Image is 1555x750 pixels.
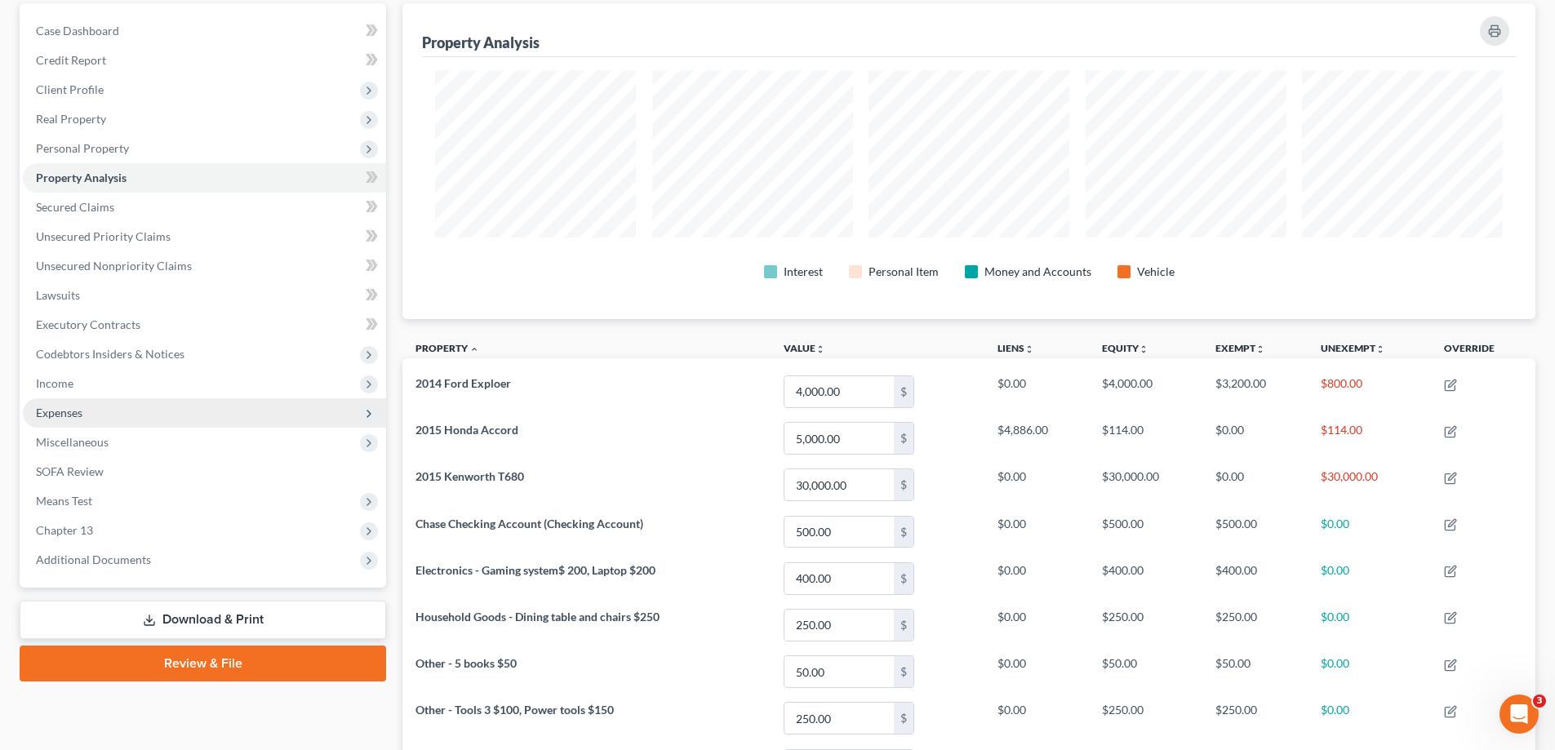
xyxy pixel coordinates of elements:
[1139,344,1148,354] i: unfold_more
[422,33,540,52] div: Property Analysis
[984,508,1089,555] td: $0.00
[1089,695,1202,742] td: $250.00
[894,423,913,454] div: $
[36,141,129,155] span: Personal Property
[984,264,1091,280] div: Money and Accounts
[784,423,894,454] input: 0.00
[23,16,386,46] a: Case Dashboard
[1308,508,1431,555] td: $0.00
[36,24,119,38] span: Case Dashboard
[23,193,386,222] a: Secured Claims
[1255,344,1265,354] i: unfold_more
[1308,368,1431,415] td: $800.00
[36,494,92,508] span: Means Test
[984,648,1089,695] td: $0.00
[1215,342,1265,354] a: Exemptunfold_more
[1202,601,1307,648] td: $250.00
[1202,368,1307,415] td: $3,200.00
[1321,342,1385,354] a: Unexemptunfold_more
[36,347,184,361] span: Codebtors Insiders & Notices
[36,112,106,126] span: Real Property
[1089,601,1202,648] td: $250.00
[984,462,1089,508] td: $0.00
[894,376,913,407] div: $
[784,376,894,407] input: 0.00
[1089,508,1202,555] td: $500.00
[23,46,386,75] a: Credit Report
[1089,555,1202,601] td: $400.00
[415,563,655,577] span: Electronics - Gaming system$ 200, Laptop $200
[784,264,823,280] div: Interest
[1024,344,1034,354] i: unfold_more
[36,553,151,566] span: Additional Documents
[894,563,913,594] div: $
[784,563,894,594] input: 0.00
[36,171,127,184] span: Property Analysis
[1431,332,1535,369] th: Override
[1089,462,1202,508] td: $30,000.00
[1089,415,1202,462] td: $114.00
[415,376,511,390] span: 2014 Ford Exploer
[1308,648,1431,695] td: $0.00
[1202,695,1307,742] td: $250.00
[469,344,479,354] i: expand_less
[1089,368,1202,415] td: $4,000.00
[894,517,913,548] div: $
[36,317,140,331] span: Executory Contracts
[1137,264,1175,280] div: Vehicle
[36,200,114,214] span: Secured Claims
[36,523,93,537] span: Chapter 13
[1202,555,1307,601] td: $400.00
[36,288,80,302] span: Lawsuits
[36,53,106,67] span: Credit Report
[36,406,82,419] span: Expenses
[1308,415,1431,462] td: $114.00
[784,342,825,354] a: Valueunfold_more
[36,82,104,96] span: Client Profile
[1102,342,1148,354] a: Equityunfold_more
[984,415,1089,462] td: $4,886.00
[415,610,660,624] span: Household Goods - Dining table and chairs $250
[23,281,386,310] a: Lawsuits
[36,229,171,243] span: Unsecured Priority Claims
[894,656,913,687] div: $
[1202,415,1307,462] td: $0.00
[20,601,386,639] a: Download & Print
[784,517,894,548] input: 0.00
[997,342,1034,354] a: Liensunfold_more
[415,469,524,483] span: 2015 Kenworth T680
[894,703,913,734] div: $
[36,464,104,478] span: SOFA Review
[415,656,517,670] span: Other - 5 books $50
[784,656,894,687] input: 0.00
[415,342,479,354] a: Property expand_less
[1202,648,1307,695] td: $50.00
[784,703,894,734] input: 0.00
[784,610,894,641] input: 0.00
[1308,695,1431,742] td: $0.00
[784,469,894,500] input: 0.00
[869,264,939,280] div: Personal Item
[415,517,643,530] span: Chase Checking Account (Checking Account)
[20,646,386,681] a: Review & File
[1308,462,1431,508] td: $30,000.00
[23,251,386,281] a: Unsecured Nonpriority Claims
[36,259,192,273] span: Unsecured Nonpriority Claims
[23,457,386,486] a: SOFA Review
[415,423,518,437] span: 2015 Honda Accord
[23,163,386,193] a: Property Analysis
[1202,508,1307,555] td: $500.00
[1533,695,1546,708] span: 3
[1308,555,1431,601] td: $0.00
[894,469,913,500] div: $
[1202,462,1307,508] td: $0.00
[36,435,109,449] span: Miscellaneous
[1375,344,1385,354] i: unfold_more
[984,695,1089,742] td: $0.00
[894,610,913,641] div: $
[815,344,825,354] i: unfold_more
[36,376,73,390] span: Income
[1499,695,1539,734] iframe: Intercom live chat
[23,310,386,339] a: Executory Contracts
[984,368,1089,415] td: $0.00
